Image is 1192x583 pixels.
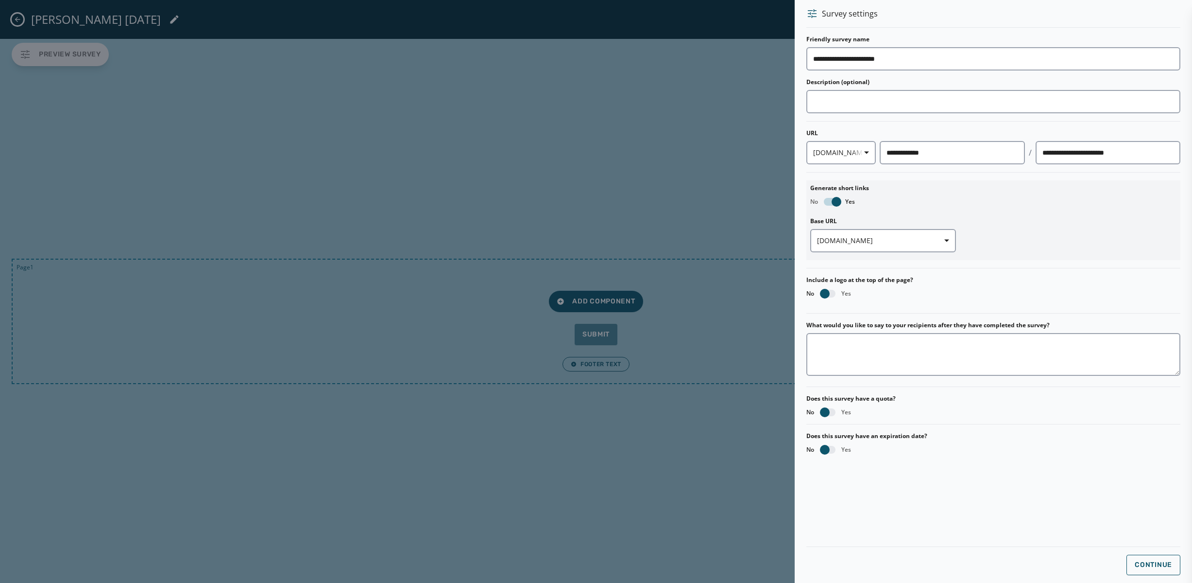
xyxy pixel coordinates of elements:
[806,446,814,454] span: No
[845,198,855,206] span: Yes
[880,141,1025,164] input: Client slug
[810,184,1176,192] label: Generate short links
[1135,561,1172,569] span: Continue
[810,198,818,206] span: No
[806,321,1050,329] label: What would you like to say to your recipients after they have completed the survey?
[806,432,1180,440] label: Does this survey have an expiration date?
[841,446,851,454] span: Yes
[1126,555,1180,575] button: Continue
[810,229,956,252] button: [DOMAIN_NAME]
[806,78,869,86] label: Description (optional)
[806,276,1180,284] label: Include a logo at the top of the page?
[841,408,851,416] span: Yes
[806,129,1180,137] div: URL
[806,408,814,416] span: No
[8,8,364,18] body: Rich Text Area
[810,217,956,225] label: Base URL
[841,290,851,298] span: Yes
[817,236,949,246] span: [DOMAIN_NAME]
[813,148,869,158] span: [DOMAIN_NAME]
[806,35,869,43] label: Friendly survey name
[1029,147,1032,159] div: /
[822,8,878,19] span: Survey settings
[806,395,896,403] label: Does this survey have a quota?
[806,141,876,164] button: [DOMAIN_NAME]
[1036,141,1181,164] input: Survey slug
[806,290,814,298] span: No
